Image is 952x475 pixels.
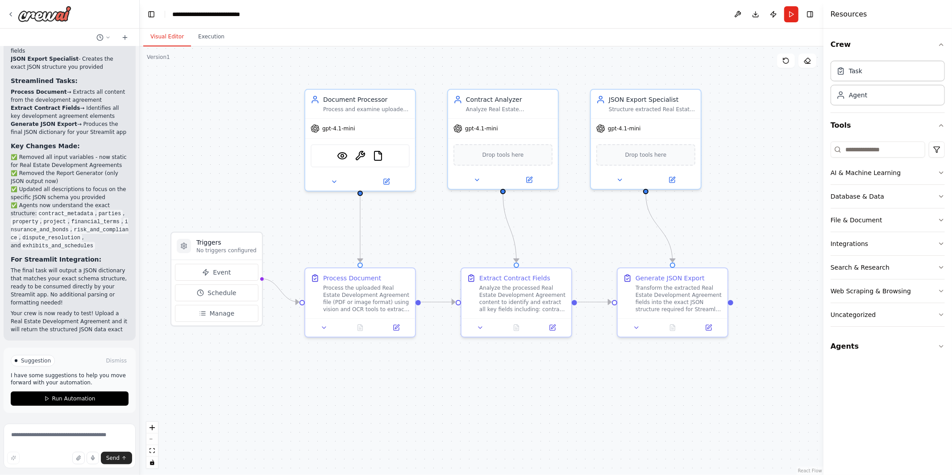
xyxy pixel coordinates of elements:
[146,457,158,468] button: toggle interactivity
[323,106,410,113] div: Process and examine uploaded Real Estate Development Agreement documents (PDF or image files) usi...
[175,284,258,301] button: Schedule
[361,176,412,187] button: Open in side panel
[52,395,96,402] span: Run Automation
[146,422,158,433] button: zoom in
[499,193,521,262] g: Edge from 8c3b06de-4896-4368-b446-61539a977694 to 7e22e1f7-151c-4767-b664-2e16617efaca
[11,256,101,263] strong: For Streamlit Integration:
[106,454,120,462] span: Send
[101,452,132,464] button: Send
[831,113,945,138] button: Tools
[466,95,553,104] div: Contract Analyzer
[590,89,702,190] div: JSON Export SpecialistStructure extracted Real Estate Development Agreement data into the specifi...
[11,77,78,84] strong: Streamlined Tasks:
[831,263,890,272] div: Search & Research
[143,28,191,46] button: Visual Editor
[21,242,95,250] code: exhibits_and_schedules
[831,303,945,326] button: Uncategorized
[831,216,882,225] div: File & Document
[11,142,80,150] strong: Key Changes Made:
[341,322,379,333] button: No output available
[373,150,383,161] img: FileReadTool
[72,452,85,464] button: Upload files
[104,356,129,365] button: Dismiss
[21,357,51,364] span: Suggestion
[323,95,410,104] div: Document Processor
[831,239,868,248] div: Integrations
[798,468,822,473] a: React Flow attribution
[146,422,158,468] div: React Flow controls
[479,284,566,313] div: Analyze the processed Real Estate Development Agreement content to identify and extract all key f...
[175,305,258,322] button: Manage
[97,210,123,218] code: parties
[831,256,945,279] button: Search & Research
[42,218,67,226] code: project
[654,322,692,333] button: No output available
[146,445,158,457] button: fit view
[849,67,862,75] div: Task
[175,264,258,281] button: Event
[831,287,911,296] div: Web Scraping & Browsing
[262,274,299,306] g: Edge from triggers to 0f447a82-7976-4655-a6ad-113f5d6c8575
[465,125,498,132] span: gpt-4.1-mini
[466,106,553,113] div: Analyze Real Estate Development Agreement content to extract key fields including contract metada...
[11,105,80,111] strong: Extract Contract Fields
[322,125,355,132] span: gpt-4.1-mini
[11,88,129,104] li: → Extracts all content from the development agreement
[87,452,99,464] button: Click to speak your automation idea
[537,322,568,333] button: Open in side panel
[11,104,129,120] li: → Identifies all key development agreement elements
[831,192,884,201] div: Database & Data
[482,150,524,159] span: Drop tools here
[11,267,129,307] p: The final task will output a JSON dictionary that matches your exact schema structure, ready to b...
[304,89,416,192] div: Document ProcessorProcess and examine uploaded Real Estate Development Agreement documents (PDF o...
[831,208,945,232] button: File & Document
[831,232,945,255] button: Integrations
[11,120,129,136] li: → Produces the final JSON dictionary for your Streamlit app
[11,309,129,333] p: Your crew is now ready to test! Upload a Real Estate Development Agreement and it will return the...
[323,284,410,313] div: Process the uploaded Real Estate Development Agreement file (PDF or image format) using vision an...
[355,150,366,161] img: OCRTool
[172,10,264,19] nav: breadcrumb
[210,309,235,318] span: Manage
[11,169,129,185] li: ✅ Removed the Report Generator (only JSON output now)
[213,268,231,277] span: Event
[21,234,82,242] code: dispute_resolution
[636,274,705,283] div: Generate JSON Export
[381,322,412,333] button: Open in side panel
[831,9,867,20] h4: Resources
[504,175,554,185] button: Open in side panel
[831,32,945,57] button: Crew
[7,452,20,464] button: Improve this prompt
[647,175,697,185] button: Open in side panel
[11,372,129,386] p: I have some suggestions to help you move forward with your automation.
[18,6,71,22] img: Logo
[831,138,945,334] div: Tools
[70,218,121,226] code: financial_terms
[831,161,945,184] button: AI & Machine Learning
[11,56,79,62] strong: JSON Export Specialist
[831,57,945,112] div: Crew
[804,8,816,21] button: Hide right sidebar
[191,28,232,46] button: Execution
[11,185,129,201] li: ✅ Updated all descriptions to focus on the specific JSON schema you provided
[831,185,945,208] button: Database & Data
[37,210,95,218] code: contract_metadata
[421,298,455,307] g: Edge from 0f447a82-7976-4655-a6ad-113f5d6c8575 to 7e22e1f7-151c-4767-b664-2e16617efaca
[831,334,945,359] button: Agents
[11,89,67,95] strong: Process Document
[609,95,695,104] div: JSON Export Specialist
[617,267,728,337] div: Generate JSON ExportTransform the extracted Real Estate Development Agreement fields into the exa...
[146,433,158,445] button: zoom out
[608,125,641,132] span: gpt-4.1-mini
[145,8,158,21] button: Hide left sidebar
[578,298,611,307] g: Edge from 7e22e1f7-151c-4767-b664-2e16617efaca to b73e2232-3c41-4000-a1d9-7cb0cc606d04
[147,54,170,61] div: Version 1
[849,91,867,100] div: Agent
[337,150,348,161] img: VisionTool
[93,32,114,43] button: Switch to previous chat
[196,238,257,247] h3: Triggers
[11,121,77,127] strong: Generate JSON Export
[11,218,128,234] code: insurance_and_bonds
[498,322,536,333] button: No output available
[479,274,550,283] div: Extract Contract Fields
